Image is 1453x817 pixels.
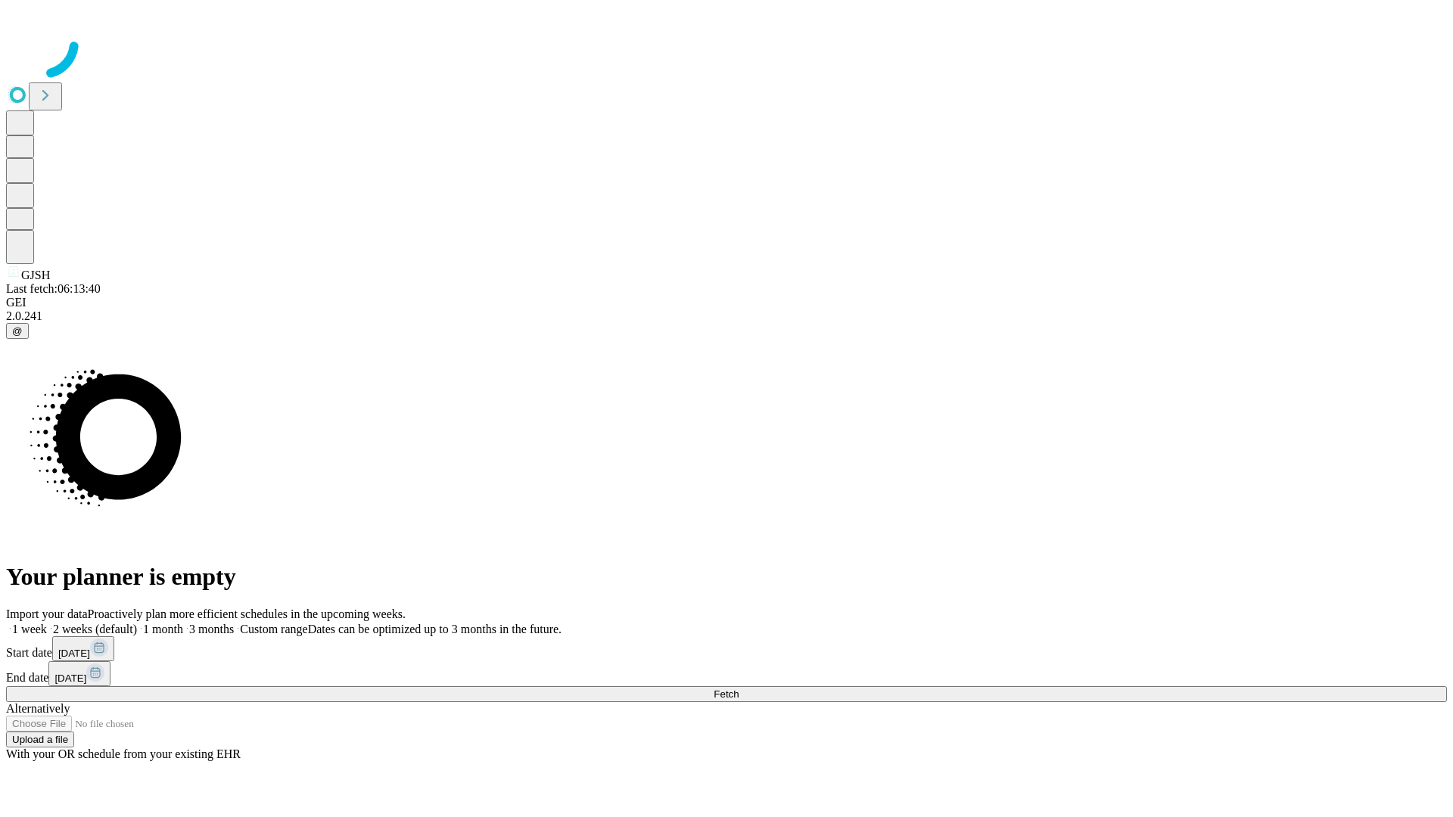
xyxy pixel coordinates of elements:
[53,623,137,635] span: 2 weeks (default)
[6,282,101,295] span: Last fetch: 06:13:40
[6,296,1447,309] div: GEI
[240,623,307,635] span: Custom range
[52,636,114,661] button: [DATE]
[48,661,110,686] button: [DATE]
[88,607,406,620] span: Proactively plan more efficient schedules in the upcoming weeks.
[54,673,86,684] span: [DATE]
[6,686,1447,702] button: Fetch
[12,623,47,635] span: 1 week
[12,325,23,337] span: @
[6,661,1447,686] div: End date
[21,269,50,281] span: GJSH
[6,607,88,620] span: Import your data
[6,323,29,339] button: @
[189,623,234,635] span: 3 months
[308,623,562,635] span: Dates can be optimized up to 3 months in the future.
[6,747,241,760] span: With your OR schedule from your existing EHR
[6,309,1447,323] div: 2.0.241
[143,623,183,635] span: 1 month
[58,648,90,659] span: [DATE]
[6,702,70,715] span: Alternatively
[6,732,74,747] button: Upload a file
[714,688,739,700] span: Fetch
[6,563,1447,591] h1: Your planner is empty
[6,636,1447,661] div: Start date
